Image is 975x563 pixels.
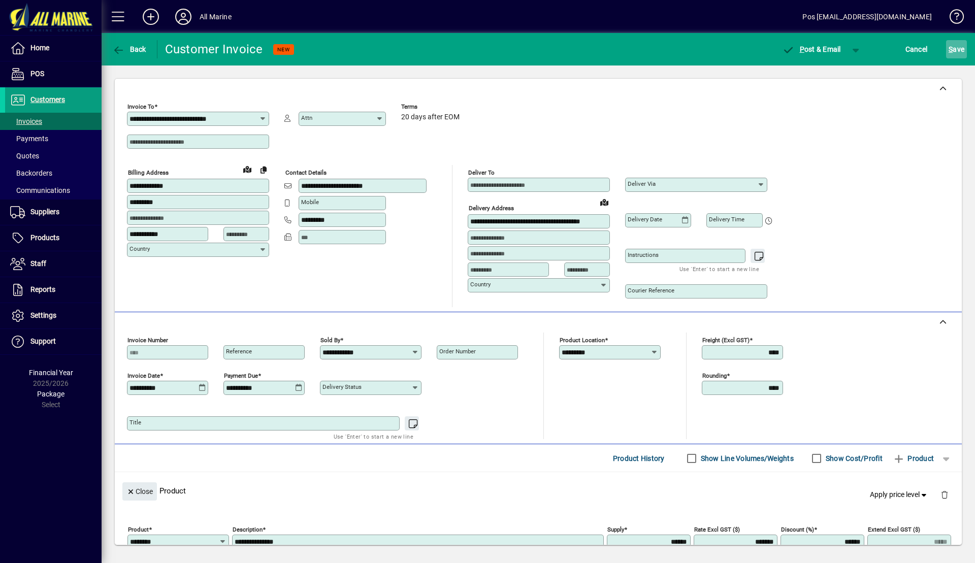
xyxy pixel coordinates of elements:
mat-label: Product [128,526,149,533]
mat-label: Invoice date [127,372,160,379]
span: NEW [277,46,290,53]
mat-label: Product location [560,337,605,344]
span: Back [112,45,146,53]
a: Communications [5,182,102,199]
span: S [949,45,953,53]
a: Products [5,225,102,251]
a: Suppliers [5,200,102,225]
label: Show Line Volumes/Weights [699,453,794,463]
mat-label: Description [233,526,263,533]
span: Product History [613,450,665,467]
mat-label: Rate excl GST ($) [694,526,740,533]
span: 20 days after EOM [401,113,460,121]
div: Customer Invoice [165,41,263,57]
a: POS [5,61,102,87]
mat-label: Discount (%) [781,526,814,533]
button: Add [135,8,167,26]
div: All Marine [200,9,232,25]
span: POS [30,70,44,78]
a: View on map [596,194,612,210]
mat-label: Reference [226,348,252,355]
span: Settings [30,311,56,319]
div: Product [115,472,962,509]
a: Support [5,329,102,354]
a: Backorders [5,164,102,182]
button: Save [946,40,967,58]
button: Product [888,449,939,468]
mat-label: Rounding [702,372,727,379]
app-page-header-button: Close [120,486,159,495]
a: Invoices [5,113,102,130]
button: Cancel [903,40,930,58]
mat-label: Courier Reference [628,287,674,294]
a: Payments [5,130,102,147]
mat-label: Invoice number [127,337,168,344]
mat-label: Instructions [628,251,659,258]
span: Financial Year [29,369,73,377]
a: Reports [5,277,102,303]
button: Delete [932,482,957,507]
span: Package [37,390,64,398]
span: P [800,45,804,53]
span: Quotes [10,152,39,160]
button: Back [110,40,149,58]
span: ave [949,41,964,57]
app-page-header-button: Delete [932,490,957,499]
span: Support [30,337,56,345]
mat-label: Extend excl GST ($) [868,526,920,533]
mat-label: Deliver via [628,180,656,187]
mat-label: Delivery status [322,383,362,390]
mat-label: Supply [607,526,624,533]
a: Quotes [5,147,102,164]
button: Close [122,482,157,501]
app-page-header-button: Back [102,40,157,58]
span: Cancel [905,41,928,57]
button: Profile [167,8,200,26]
a: Staff [5,251,102,277]
mat-label: Delivery time [709,216,744,223]
span: Backorders [10,169,52,177]
mat-label: Deliver To [468,169,495,176]
span: Reports [30,285,55,293]
mat-hint: Use 'Enter' to start a new line [334,430,413,442]
span: Customers [30,95,65,104]
span: Apply price level [870,489,929,500]
span: ost & Email [782,45,841,53]
a: Home [5,36,102,61]
button: Post & Email [777,40,846,58]
mat-label: Sold by [320,337,340,344]
mat-label: Order number [439,348,476,355]
a: Settings [5,303,102,328]
mat-label: Invoice To [127,103,154,110]
mat-label: Freight (excl GST) [702,337,750,344]
button: Product History [609,449,669,468]
span: Staff [30,259,46,268]
span: Close [126,483,153,500]
mat-hint: Use 'Enter' to start a new line [679,263,759,275]
span: Products [30,234,59,242]
span: Payments [10,135,48,143]
mat-label: Title [129,419,141,426]
span: Communications [10,186,70,194]
mat-label: Country [470,281,491,288]
span: Invoices [10,117,42,125]
button: Apply price level [866,486,933,504]
span: Terms [401,104,462,110]
button: Copy to Delivery address [255,161,272,178]
mat-label: Delivery date [628,216,662,223]
mat-label: Attn [301,114,312,121]
a: View on map [239,161,255,177]
span: Home [30,44,49,52]
span: Suppliers [30,208,59,216]
div: Pos [EMAIL_ADDRESS][DOMAIN_NAME] [802,9,932,25]
mat-label: Mobile [301,198,319,206]
span: Product [893,450,934,467]
mat-label: Payment due [224,372,258,379]
label: Show Cost/Profit [824,453,883,463]
mat-label: Country [129,245,150,252]
a: Knowledge Base [942,2,962,35]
